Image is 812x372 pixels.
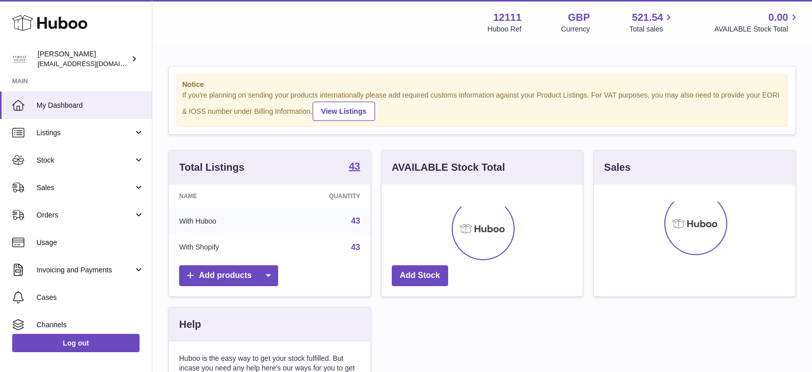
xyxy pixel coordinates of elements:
span: Orders [37,210,133,220]
a: Log out [12,334,140,352]
a: 43 [351,216,360,225]
span: 521.54 [632,11,663,24]
span: Channels [37,320,144,330]
div: [PERSON_NAME] [38,49,129,69]
a: 521.54 Total sales [629,11,674,34]
h3: Sales [604,161,630,174]
span: Sales [37,183,133,193]
span: Listings [37,128,133,138]
div: Huboo Ref [488,24,522,34]
a: View Listings [313,102,375,121]
div: Currency [561,24,590,34]
span: AVAILABLE Stock Total [714,24,800,34]
a: 0.00 AVAILABLE Stock Total [714,11,800,34]
img: bronaghc@forestfeast.com [12,51,27,67]
span: 0.00 [768,11,788,24]
span: Stock [37,156,133,165]
strong: Notice [182,80,782,89]
strong: GBP [568,11,590,24]
span: Total sales [629,24,674,34]
span: My Dashboard [37,101,144,110]
strong: 12111 [493,11,522,24]
span: Usage [37,238,144,247]
a: Add Stock [392,265,448,286]
span: [EMAIL_ADDRESS][DOMAIN_NAME] [38,59,149,68]
h3: Help [179,318,201,331]
span: Invoicing and Payments [37,265,133,275]
strong: 43 [349,161,360,171]
h3: Total Listings [179,161,245,174]
a: 43 [349,161,360,173]
th: Name [169,184,278,208]
div: If you're planning on sending your products internationally please add required customs informati... [182,90,782,121]
a: 43 [351,243,360,252]
a: Add products [179,265,278,286]
h3: AVAILABLE Stock Total [392,161,505,174]
td: With Huboo [169,208,278,234]
th: Quantity [278,184,370,208]
td: With Shopify [169,234,278,261]
span: Cases [37,293,144,302]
